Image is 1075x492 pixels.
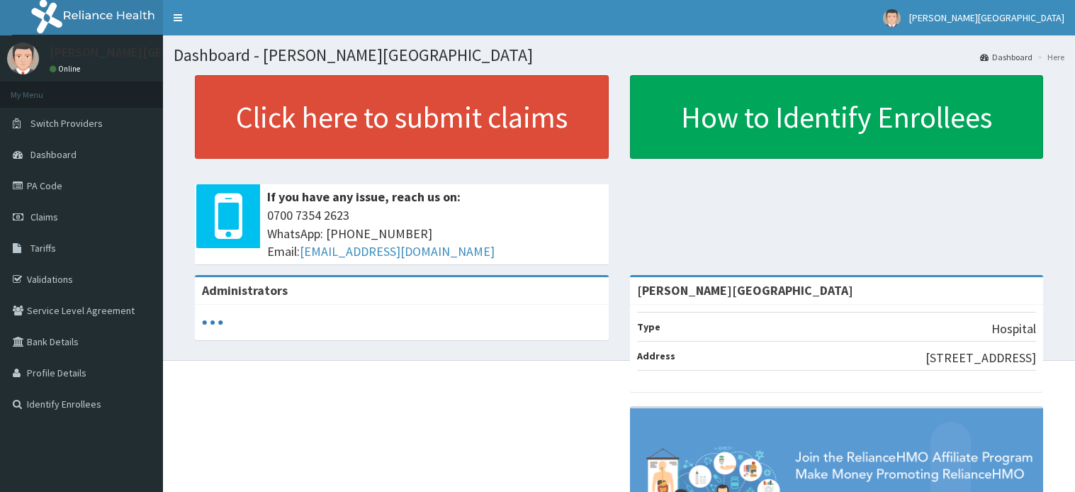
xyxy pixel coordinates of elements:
h1: Dashboard - [PERSON_NAME][GEOGRAPHIC_DATA] [174,46,1064,65]
svg: audio-loading [202,312,223,333]
span: Switch Providers [30,117,103,130]
p: Hospital [991,320,1036,338]
strong: [PERSON_NAME][GEOGRAPHIC_DATA] [637,282,853,298]
b: Type [637,320,660,333]
b: Administrators [202,282,288,298]
a: Dashboard [980,51,1032,63]
span: [PERSON_NAME][GEOGRAPHIC_DATA] [909,11,1064,24]
span: Claims [30,211,58,223]
img: User Image [7,43,39,74]
b: Address [637,350,675,362]
span: Dashboard [30,148,77,161]
li: Here [1034,51,1064,63]
a: [EMAIL_ADDRESS][DOMAIN_NAME] [300,243,495,259]
span: Tariffs [30,242,56,255]
span: 0700 7354 2623 WhatsApp: [PHONE_NUMBER] Email: [267,206,602,261]
img: User Image [883,9,901,27]
a: How to Identify Enrollees [630,75,1044,159]
b: If you have any issue, reach us on: [267,189,461,205]
p: [STREET_ADDRESS] [925,349,1036,367]
a: Online [50,64,84,74]
a: Click here to submit claims [195,75,609,159]
p: [PERSON_NAME][GEOGRAPHIC_DATA] [50,46,259,59]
